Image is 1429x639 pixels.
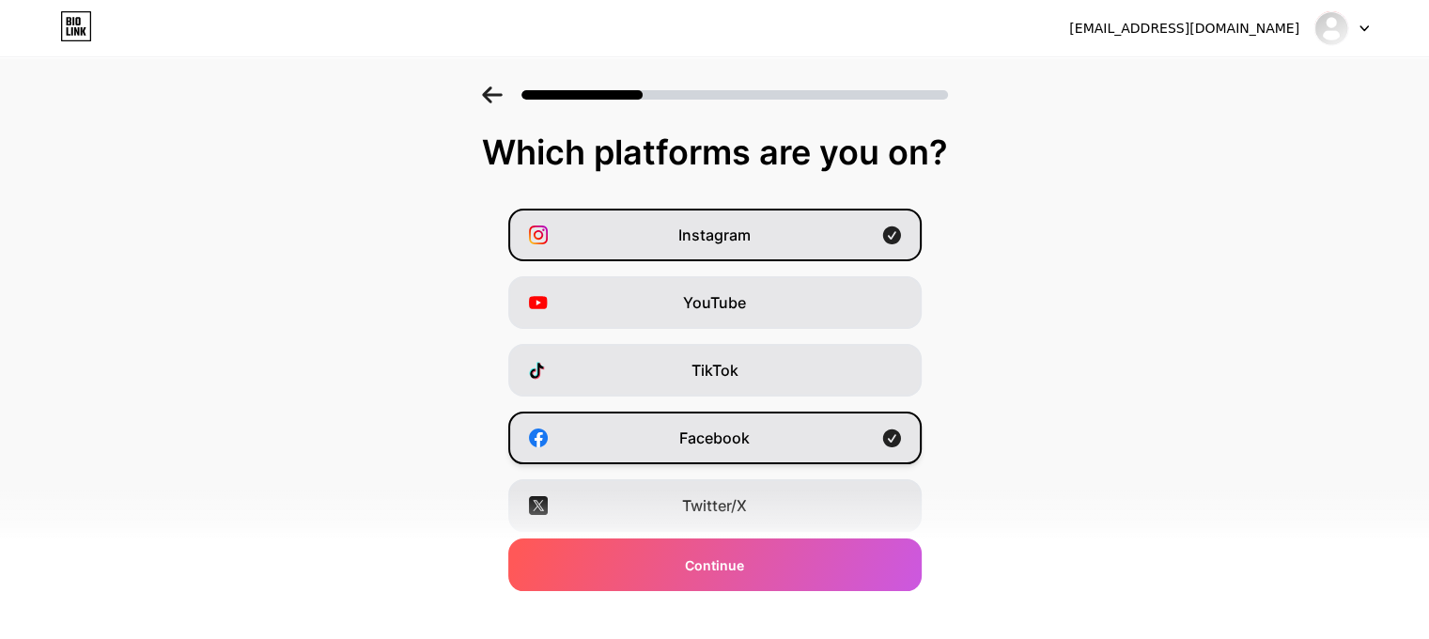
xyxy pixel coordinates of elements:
[691,359,738,382] span: TikTok
[1069,19,1299,39] div: [EMAIL_ADDRESS][DOMAIN_NAME]
[1313,10,1349,46] img: richardsterling
[19,133,1410,171] div: Which platforms are you on?
[683,291,746,314] span: YouTube
[679,427,750,449] span: Facebook
[685,555,744,575] span: Continue
[678,224,751,246] span: Instagram
[682,494,747,517] span: Twitter/X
